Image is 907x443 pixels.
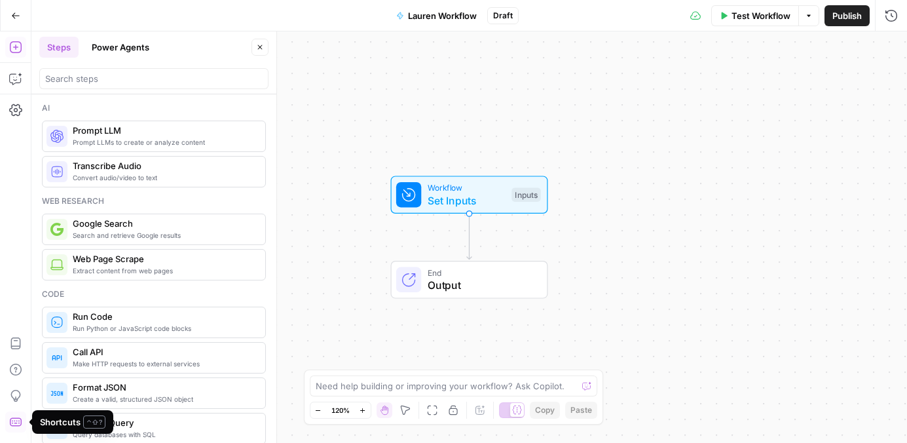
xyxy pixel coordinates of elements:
span: Format JSON [73,381,255,394]
button: Copy [530,402,560,419]
span: Copy [535,404,555,416]
span: Lauren Workflow [408,9,477,22]
div: Shortcuts [40,415,105,429]
span: 120% [331,405,350,415]
span: Transcribe Audio [73,159,255,172]
span: Extract content from web pages [73,265,255,276]
span: Call API [73,345,255,358]
g: Edge from start to end [467,214,472,260]
div: Ai [42,102,266,114]
span: Search and retrieve Google results [73,230,255,241]
button: Test Workflow [711,5,798,26]
span: Publish [832,9,862,22]
span: Google Search [73,217,255,230]
div: Inputs [511,187,540,202]
div: Web research [42,195,266,207]
span: Draft [493,10,513,22]
span: Workflow [428,182,506,194]
div: EndOutput [348,261,591,299]
span: Web Page Scrape [73,252,255,265]
span: Paste [570,404,592,416]
button: Publish [824,5,870,26]
span: End [428,266,534,279]
span: Prompt LLM [73,124,255,137]
span: Convert audio/video to text [73,172,255,183]
span: Query databases with SQL [73,429,255,440]
span: Make HTTP requests to external services [73,358,255,369]
input: Search steps [45,72,263,85]
span: ⌃ ⇧ ? [83,415,105,429]
div: WorkflowSet InputsInputs [348,176,591,214]
span: Set Inputs [428,193,506,208]
button: Steps [39,37,79,58]
div: Code [42,288,266,300]
span: Output [428,277,534,293]
button: Power Agents [84,37,157,58]
span: Run SQL Query [73,416,255,429]
span: Run Python or JavaScript code blocks [73,323,255,334]
span: Test Workflow [731,9,790,22]
button: Lauren Workflow [388,5,485,26]
span: Prompt LLMs to create or analyze content [73,137,255,147]
span: Create a valid, structured JSON object [73,394,255,404]
span: Run Code [73,310,255,323]
button: Paste [565,402,597,419]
